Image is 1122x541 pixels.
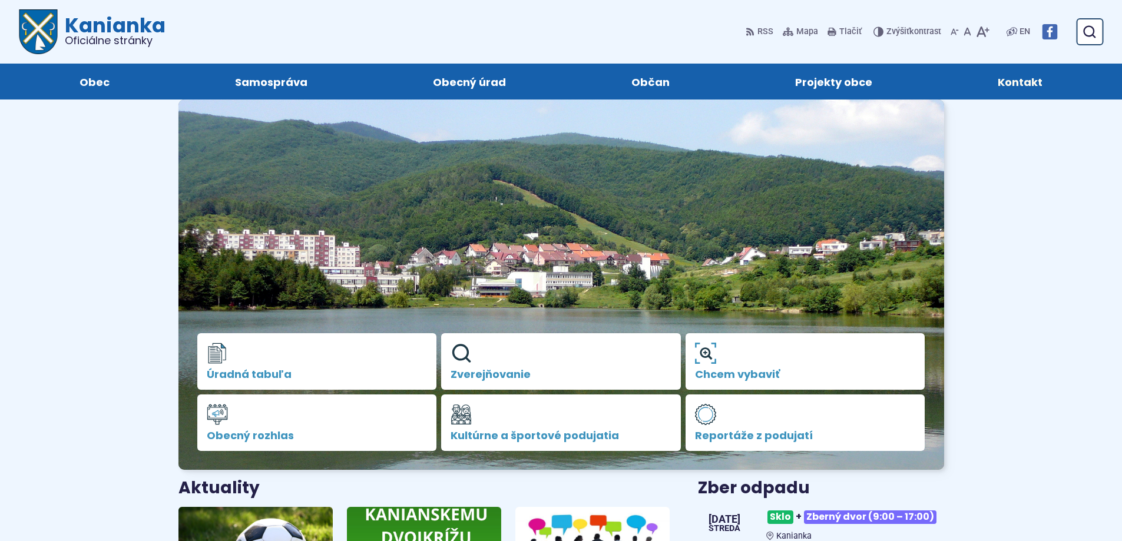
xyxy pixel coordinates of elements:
[28,64,160,99] a: Obec
[766,506,944,529] h3: +
[767,510,793,524] span: Sklo
[1042,24,1057,39] img: Prejsť na Facebook stránku
[631,64,670,99] span: Občan
[998,64,1042,99] span: Kontakt
[947,64,1094,99] a: Kontakt
[804,510,936,524] span: Zberný dvor (9:00 – 17:00)
[886,26,909,36] span: Zvýšiť
[698,479,944,497] h3: Zber odpadu
[948,19,961,44] button: Zmenšiť veľkosť písma
[207,430,428,442] span: Obecný rozhlas
[451,430,671,442] span: Kultúrne a športové podujatia
[197,333,437,390] a: Úradná tabuľa
[1020,25,1030,39] span: EN
[873,19,944,44] button: Zvýšiťkontrast
[184,64,358,99] a: Samospráva
[451,369,671,380] span: Zverejňovanie
[1017,25,1032,39] a: EN
[709,525,740,533] span: streda
[839,27,862,37] span: Tlačiť
[746,19,776,44] a: RSS
[178,479,260,497] h3: Aktuality
[207,369,428,380] span: Úradná tabuľa
[581,64,721,99] a: Občan
[698,506,944,541] a: Sklo+Zberný dvor (9:00 – 17:00) Kanianka [DATE] streda
[441,333,681,390] a: Zverejňovanie
[795,64,872,99] span: Projekty obce
[776,531,812,541] span: Kanianka
[19,9,58,54] img: Prejsť na domovskú stránku
[825,19,864,44] button: Tlačiť
[757,25,773,39] span: RSS
[961,19,974,44] button: Nastaviť pôvodnú veľkosť písma
[709,514,740,525] span: [DATE]
[58,15,166,46] h1: Kanianka
[886,27,941,37] span: kontrast
[686,394,925,451] a: Reportáže z podujatí
[197,394,437,451] a: Obecný rozhlas
[235,64,307,99] span: Samospráva
[974,19,992,44] button: Zväčšiť veľkosť písma
[441,394,681,451] a: Kultúrne a športové podujatia
[19,9,166,54] a: Logo Kanianka, prejsť na domovskú stránku.
[80,64,110,99] span: Obec
[65,35,166,46] span: Oficiálne stránky
[695,430,916,442] span: Reportáže z podujatí
[796,25,818,39] span: Mapa
[695,369,916,380] span: Chcem vybaviť
[433,64,506,99] span: Obecný úrad
[382,64,557,99] a: Obecný úrad
[686,333,925,390] a: Chcem vybaviť
[744,64,924,99] a: Projekty obce
[780,19,820,44] a: Mapa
